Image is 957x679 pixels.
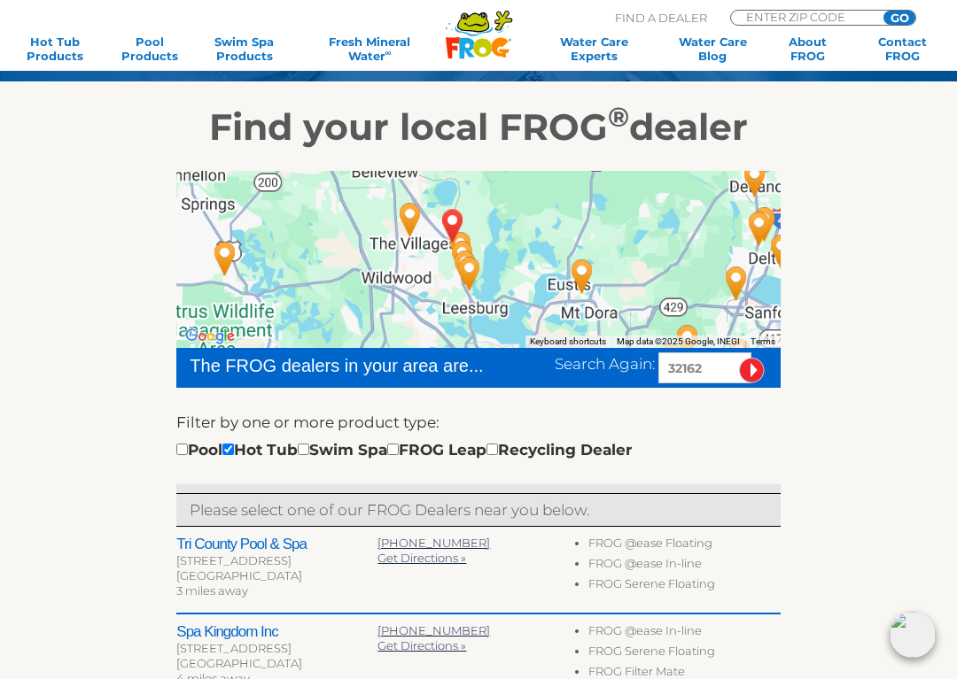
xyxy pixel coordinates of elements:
[660,311,715,373] div: Leslie's Poolmart, Inc. # 462 - 32 miles away.
[739,358,765,383] input: Submit
[588,576,781,597] li: FROG Serene Floating
[207,35,281,63] a: Swim SpaProducts
[727,149,782,211] div: Pinch-A-Penny #103 - 38 miles away.
[176,438,632,461] div: Pool Hot Tub Swim Spa FROG Leap Recycling Dealer
[588,644,781,664] li: FROG Serene Floating
[433,218,488,280] div: Tri County Pool & Spa - 3 miles away.
[377,638,466,652] a: Get Directions »
[866,35,939,63] a: ContactFROG
[771,35,844,63] a: AboutFROG
[26,104,931,149] h2: Find your local FROG dealer
[176,583,248,598] span: 3 miles away
[385,48,392,58] sup: ∞
[18,35,91,63] a: Hot TubProducts
[533,35,655,63] a: Water CareExperts
[176,623,377,641] h2: Spa Kingdom Inc
[644,329,699,391] div: Pinch-A-Penny #058 - 32 miles away.
[176,568,377,583] div: [GEOGRAPHIC_DATA]
[181,325,239,348] img: Google
[442,243,497,305] div: Florida Spa and Pool Warehouse - 6 miles away.
[608,100,629,134] sup: ®
[438,236,493,298] div: Pinch-A-Penny #113 - 5 miles away.
[530,336,606,348] button: Keyboard shortcuts
[181,325,239,348] a: Open this area in Google Maps (opens a new window)
[302,35,437,63] a: Fresh MineralWater∞
[709,252,764,314] div: Pinch-A-Penny #200 - 36 miles away.
[751,336,775,346] a: Terms (opens in new tab)
[883,11,915,25] input: GO
[555,355,655,373] span: Search Again:
[712,325,767,387] div: Spas Etc of Orlando - 39 miles away.
[377,623,490,637] a: [PHONE_NUMBER]
[744,11,864,23] input: Zip Code Form
[555,245,610,307] div: Pinch-A-Penny #061 - 17 miles away.
[190,352,485,379] div: The FROG dealers in your area are...
[588,556,781,576] li: FROG @ease In-line
[377,536,490,550] a: [PHONE_NUMBER]
[435,227,490,289] div: Spa Kingdom Inc - 4 miles away.
[425,195,480,257] div: LADY LAKE, FL 32162
[754,220,809,282] div: Pinch-A-Penny #076 - 41 miles away.
[377,551,466,565] a: Get Directions »
[113,35,186,63] a: PoolProducts
[732,197,787,259] div: Pinch-A-Penny #276 - 38 miles away.
[198,228,253,289] div: Pinch-A-Penny #099 - 29 miles away.
[190,498,766,521] p: Please select one of our FROG Dealers near you below.
[737,193,792,255] div: Leslie's Poolmart, Inc. # 608 - 39 miles away.
[176,656,377,671] div: [GEOGRAPHIC_DATA]
[588,623,781,644] li: FROG @ease In-line
[676,35,750,63] a: Water CareBlog
[176,641,377,656] div: [STREET_ADDRESS]
[176,411,440,434] label: Filter by one or more product type:
[588,536,781,556] li: FROG @ease Floating
[383,189,438,251] div: Spa & Patio Center - 5 miles away.
[617,336,740,346] span: Map data ©2025 Google, INEGI
[890,612,936,658] img: openIcon
[615,10,707,26] p: Find A Dealer
[176,536,377,553] h2: Tri County Pool & Spa
[176,553,377,568] div: [STREET_ADDRESS]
